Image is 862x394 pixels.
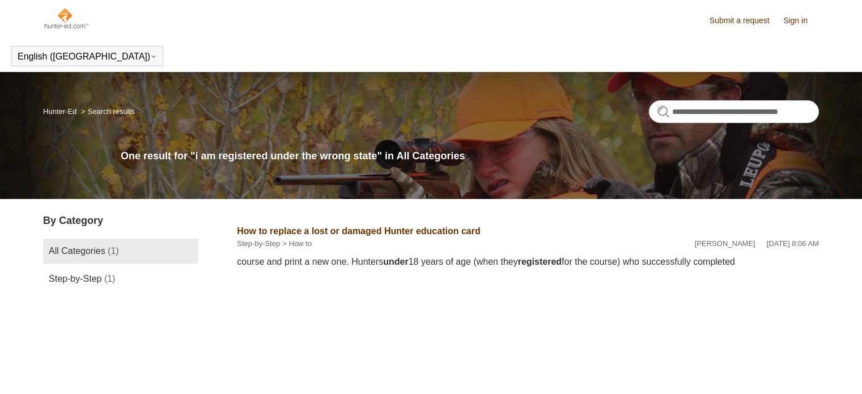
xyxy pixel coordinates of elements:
h1: One result for "i am registered under the wrong state" in All Categories [121,149,819,164]
a: Submit a request [710,15,781,27]
a: How to replace a lost or damaged Hunter education card [237,226,480,236]
a: Sign in [783,15,819,27]
a: Step-by-Step (1) [43,266,198,291]
span: (1) [108,246,119,256]
a: All Categories (1) [43,239,198,264]
li: How to [280,238,312,249]
button: English ([GEOGRAPHIC_DATA]) [18,52,157,62]
span: Step-by-Step [49,274,101,283]
input: Search [649,100,819,123]
em: registered [518,257,562,266]
em: under [383,257,408,266]
a: Hunter-Ed [43,107,77,116]
span: All Categories [49,246,105,256]
span: (1) [104,274,116,283]
img: Hunter-Ed Help Center home page [43,7,89,29]
a: How to [289,239,312,248]
li: Step-by-Step [237,238,280,249]
a: Step-by-Step [237,239,280,248]
time: 07/28/2022, 08:06 [767,239,819,248]
li: Hunter-Ed [43,107,79,116]
li: Search results [79,107,135,116]
div: Chat Support [789,356,854,385]
li: [PERSON_NAME] [695,238,755,249]
h3: By Category [43,213,198,228]
div: course and print a new one. Hunters 18 years of age (when they for the course) who successfully c... [237,255,819,269]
